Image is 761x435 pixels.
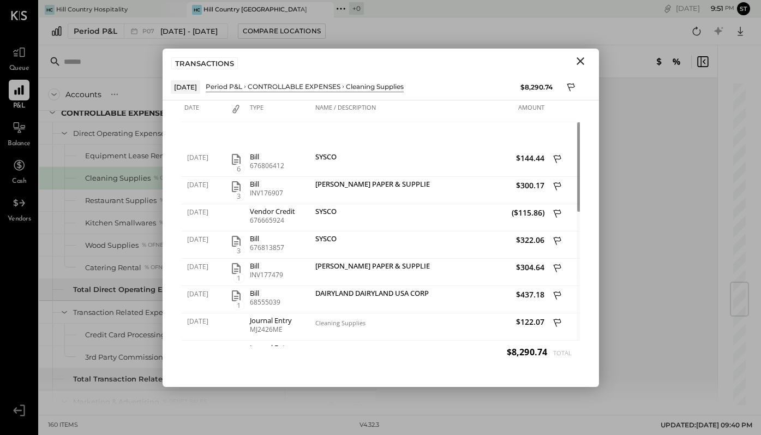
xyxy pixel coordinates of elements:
[433,207,544,218] span: ($115.86)
[315,235,427,245] div: SYSCO
[250,153,310,160] div: Bill
[661,421,752,429] span: UPDATED: [DATE] 09:40 PM
[182,100,225,122] div: Date
[571,54,590,68] button: Close
[250,271,310,279] div: INV177479
[187,180,223,189] span: [DATE]
[192,5,202,15] div: HC
[247,100,313,122] div: Type
[8,214,31,224] span: Vendors
[160,196,204,204] div: % of NET SALES
[187,317,223,326] span: [DATE]
[1,42,38,74] a: Queue
[73,307,179,318] div: Transaction Related Expenses
[250,344,310,351] div: Journal Entry
[313,100,430,122] div: Name / Description
[12,177,26,187] span: Cash
[56,5,128,14] div: Hill Country Hospitality
[160,26,218,37] span: [DATE] - [DATE]
[142,28,158,34] span: P07
[355,397,369,406] div: --
[85,218,156,228] div: Kitchen Smallwares
[187,344,223,353] span: [DATE]
[315,153,427,163] div: SYSCO
[250,189,310,197] div: INV176907
[187,153,223,162] span: [DATE]
[85,352,166,362] div: 3rd Party Commissions
[85,330,184,340] div: Credit Card Processing Fees
[359,421,379,430] div: v 4.32.3
[315,180,427,190] div: [PERSON_NAME] PAPER & SUPPLIES, INC
[238,23,326,39] button: Compare Locations
[230,153,243,166] button: 6
[13,102,26,111] span: P&L
[250,180,310,188] div: Bill
[1,117,38,149] a: Balance
[73,128,165,139] div: Direct Operating Expense
[187,262,223,271] span: [DATE]
[85,240,139,251] div: Wood Supplies
[430,100,547,122] div: Amount
[548,349,572,357] span: Total
[230,180,243,193] button: 3
[507,346,548,358] span: $8,290.74
[233,246,244,255] span: 3
[315,207,427,218] div: SYSCO
[676,3,734,14] div: [DATE]
[48,421,78,430] div: 160 items
[433,344,544,354] span: $448.02
[8,139,31,149] span: Balance
[142,241,186,249] div: % of NET SALES
[73,397,159,407] div: Marketing & Advertising
[61,108,170,118] div: CONTROLLABLE EXPENSES
[520,82,553,92] div: $8,290.74
[433,289,544,300] span: $437.18
[85,263,141,273] div: Catering Rental
[206,82,242,91] div: Period P&L
[433,235,544,245] span: $322.06
[315,319,427,327] div: Cleaning Supplies
[85,195,157,206] div: Restaurant Supplies
[187,235,223,244] span: [DATE]
[230,289,243,302] button: 1
[171,80,200,94] div: [DATE]
[250,262,310,270] div: Bill
[662,3,673,14] div: copy link
[73,284,189,295] div: Total Direct Operating Expense
[233,273,244,283] span: 1
[85,173,151,183] div: Cleaning Supplies
[230,235,243,248] button: 3
[233,191,244,201] span: 3
[68,23,228,39] button: Period P&L P07[DATE] - [DATE]
[250,317,310,324] div: Journal Entry
[163,398,207,406] div: % of NET SALES
[250,289,310,297] div: Bill
[248,82,340,91] div: CONTROLLABLE EXPENSES
[145,264,189,271] div: % of NET SALES
[725,4,734,12] span: pm
[1,80,38,111] a: P&L
[74,26,117,37] div: Period P&L
[433,262,544,272] span: $304.64
[433,317,544,327] span: $122.07
[329,397,334,407] div: --
[737,2,750,15] button: st
[250,326,310,333] div: MJ2426ME
[250,244,310,252] div: 676813857
[250,207,310,215] div: Vendor Credit
[171,57,238,69] div: TRANSACTIONS
[250,235,310,242] div: Bill
[233,300,244,310] span: 1
[1,193,38,224] a: Vendors
[702,3,723,14] span: 9 : 51
[250,217,310,224] div: 676665924
[85,151,174,161] div: Equipment Lease Rental
[315,262,427,272] div: [PERSON_NAME] PAPER & SUPPLIES, INC
[349,2,364,15] div: + 0
[233,164,244,174] span: 6
[65,89,101,100] div: Accounts
[187,289,223,299] span: [DATE]
[1,155,38,187] a: Cash
[250,299,310,306] div: 68555039
[9,64,29,74] span: Queue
